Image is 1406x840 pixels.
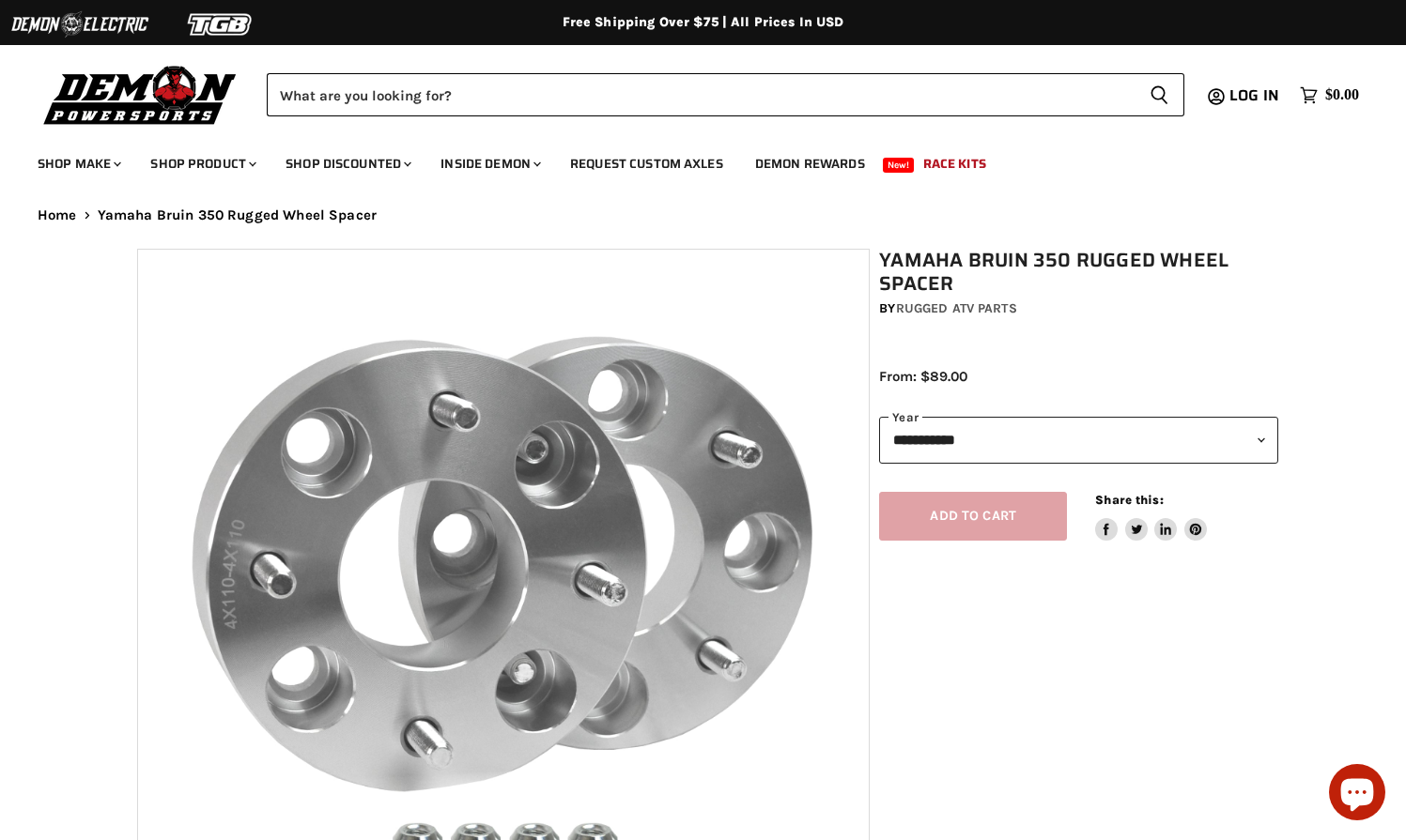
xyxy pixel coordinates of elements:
img: Demon Electric Logo 2 [9,7,150,42]
a: Home [38,207,77,223]
img: Demon Powersports [38,61,243,128]
a: Log in [1221,87,1290,104]
a: Shop Product [136,145,268,183]
span: New! [883,158,915,173]
a: Race Kits [909,145,1000,183]
div: by [879,298,1278,319]
input: Search [267,73,1135,116]
a: Request Custom Axles [556,145,737,183]
a: $0.00 [1290,82,1368,109]
span: Share this: [1095,493,1163,507]
h1: Yamaha Bruin 350 Rugged Wheel Spacer [879,249,1278,296]
a: Shop Make [23,145,132,183]
button: Search [1135,73,1184,116]
span: Yamaha Bruin 350 Rugged Wheel Spacer [98,207,377,223]
select: year [879,417,1278,463]
span: From: $89.00 [879,368,967,385]
inbox-online-store-chat: Shopify online store chat [1323,764,1391,825]
a: Rugged ATV Parts [896,300,1017,316]
aside: Share this: [1095,492,1207,542]
ul: Main menu [23,137,1354,183]
img: TGB Logo 2 [150,7,291,42]
a: Shop Discounted [271,145,423,183]
a: Inside Demon [426,145,552,183]
form: Product [267,73,1184,116]
span: Log in [1229,84,1279,107]
a: Demon Rewards [741,145,879,183]
span: $0.00 [1325,86,1359,104]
